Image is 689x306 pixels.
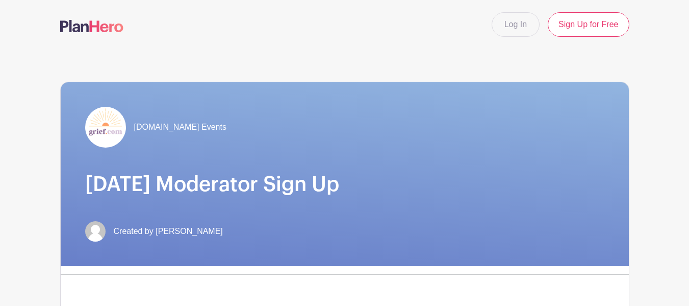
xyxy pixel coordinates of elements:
[60,20,123,32] img: logo-507f7623f17ff9eddc593b1ce0a138ce2505c220e1c5a4e2b4648c50719b7d32.svg
[134,121,226,133] span: [DOMAIN_NAME] Events
[548,12,629,37] a: Sign Up for Free
[85,107,126,148] img: grief-logo-planhero.png
[85,221,106,242] img: default-ce2991bfa6775e67f084385cd625a349d9dcbb7a52a09fb2fda1e96e2d18dcdb.png
[114,225,223,238] span: Created by [PERSON_NAME]
[492,12,540,37] a: Log In
[85,172,604,197] h1: [DATE] Moderator Sign Up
